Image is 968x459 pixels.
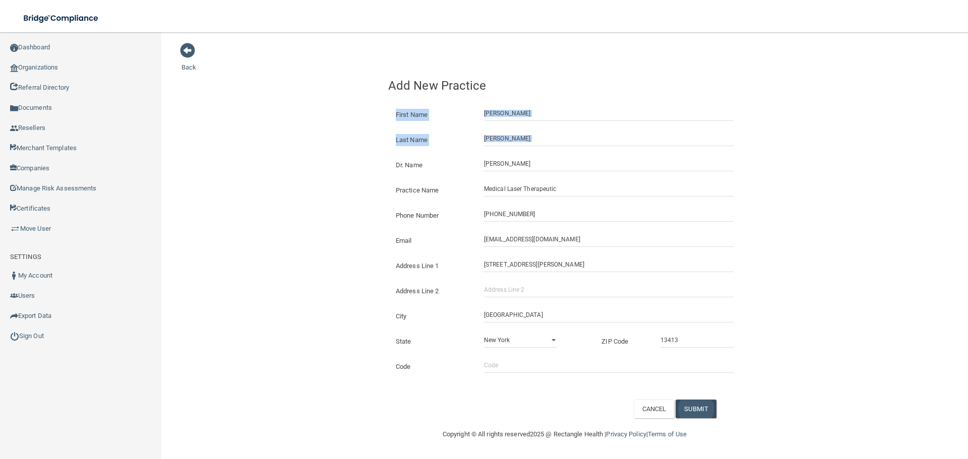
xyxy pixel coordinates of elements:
[388,109,476,121] label: First Name
[10,292,18,300] img: icon-users.e205127d.png
[10,312,18,320] img: icon-export.b9366987.png
[388,285,476,297] label: Address Line 2
[10,64,18,72] img: organization-icon.f8decf85.png
[388,79,741,92] h4: Add New Practice
[10,272,18,280] img: ic_user_dark.df1a06c3.png
[388,361,476,373] label: Code
[10,104,18,112] img: icon-documents.8dae5593.png
[794,387,956,428] iframe: Drift Widget Chat Controller
[10,332,19,341] img: ic_power_dark.7ecde6b1.png
[381,418,749,450] div: Copyright © All rights reserved 2025 @ Rectangle Health | |
[484,156,734,171] input: Doctor Name
[484,282,734,297] input: Address Line 2
[484,106,734,121] input: First Name
[484,207,734,222] input: (___) ___-____
[10,251,41,263] label: SETTINGS
[634,400,675,418] button: CANCEL
[388,235,476,247] label: Email
[10,224,20,234] img: briefcase.64adab9b.png
[10,44,18,52] img: ic_dashboard_dark.d01f4a41.png
[484,131,734,146] input: Last Name
[388,159,476,171] label: Dr. Name
[388,310,476,322] label: City
[606,430,646,438] a: Privacy Policy
[484,358,734,373] input: Code
[484,307,734,322] input: City
[388,210,476,222] label: Phone Number
[15,8,108,29] img: bridge_compliance_login_screen.278c3ca4.svg
[660,333,734,348] input: _____
[388,336,476,348] label: State
[388,260,476,272] label: Address Line 1
[181,51,196,71] a: Back
[594,336,653,348] label: ZIP Code
[484,257,734,272] input: Address Line 1
[484,181,734,196] input: Practice Name
[648,430,687,438] a: Terms of Use
[484,232,734,247] input: Email
[388,184,476,196] label: Practice Name
[388,134,476,146] label: Last Name
[10,124,18,133] img: ic_reseller.de258add.png
[676,400,716,418] button: SUBMIT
